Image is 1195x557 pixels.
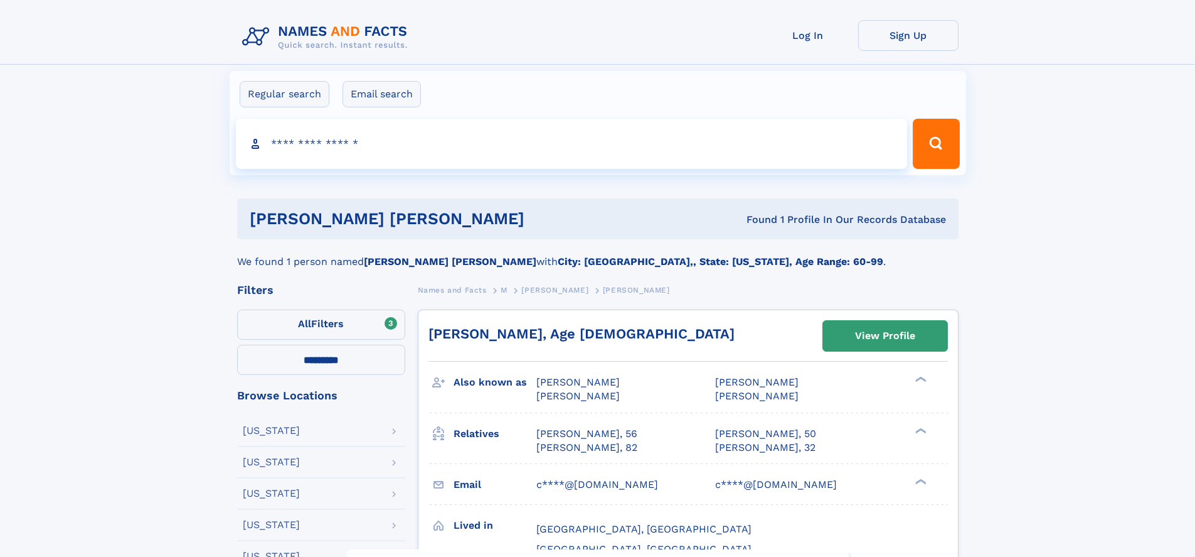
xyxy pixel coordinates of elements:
div: [US_STATE] [243,489,300,499]
a: Log In [758,20,858,51]
div: View Profile [855,322,915,350]
div: Filters [237,284,405,296]
span: [PERSON_NAME] [536,376,620,388]
button: Search Button [913,119,959,169]
img: Logo Names and Facts [237,20,418,54]
div: ❯ [912,426,927,435]
h3: Email [454,474,536,495]
div: ❯ [912,477,927,485]
span: [PERSON_NAME] [715,390,799,402]
span: [PERSON_NAME] [603,286,670,295]
div: Found 1 Profile In Our Records Database [635,213,946,227]
div: [US_STATE] [243,457,300,467]
span: [GEOGRAPHIC_DATA], [GEOGRAPHIC_DATA] [536,523,752,535]
h3: Also known as [454,372,536,393]
h3: Relatives [454,423,536,445]
span: All [298,318,311,330]
span: [PERSON_NAME] [715,376,799,388]
a: [PERSON_NAME], 56 [536,427,637,441]
label: Filters [237,310,405,340]
div: We found 1 person named with . [237,239,959,269]
input: search input [236,119,908,169]
span: [GEOGRAPHIC_DATA], [GEOGRAPHIC_DATA] [536,543,752,555]
a: M [501,282,507,298]
span: [PERSON_NAME] [521,286,588,295]
div: [US_STATE] [243,520,300,530]
a: [PERSON_NAME], 50 [715,427,816,441]
h1: [PERSON_NAME] [PERSON_NAME] [250,211,635,227]
a: View Profile [823,321,947,351]
span: [PERSON_NAME] [536,390,620,402]
a: [PERSON_NAME], 82 [536,441,637,455]
a: Names and Facts [418,282,487,298]
h3: Lived in [454,515,536,536]
div: Browse Locations [237,390,405,401]
a: [PERSON_NAME], Age [DEMOGRAPHIC_DATA] [428,326,735,342]
div: [US_STATE] [243,426,300,436]
label: Email search [343,81,421,107]
label: Regular search [240,81,329,107]
span: M [501,286,507,295]
b: [PERSON_NAME] [PERSON_NAME] [364,256,536,268]
a: [PERSON_NAME] [521,282,588,298]
div: ❯ [912,376,927,384]
a: Sign Up [858,20,959,51]
b: City: [GEOGRAPHIC_DATA],, State: [US_STATE], Age Range: 60-99 [558,256,883,268]
a: [PERSON_NAME], 32 [715,441,815,455]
